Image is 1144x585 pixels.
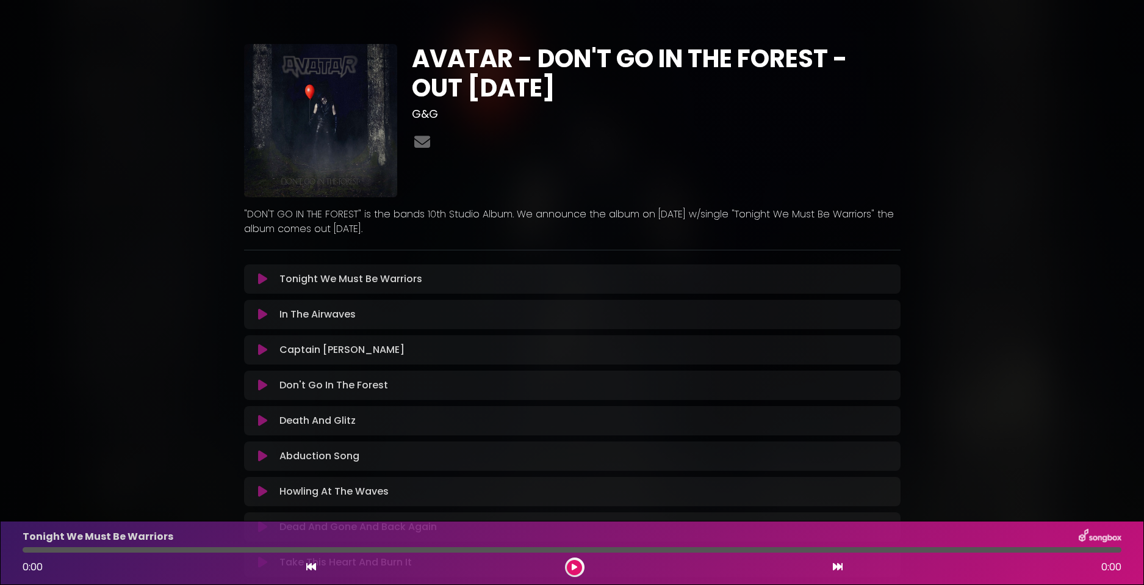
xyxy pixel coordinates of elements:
p: Death And Glitz [279,413,356,428]
img: songbox-logo-white.png [1079,529,1121,545]
p: Abduction Song [279,449,359,463]
span: 0:00 [23,560,43,574]
p: In The Airwaves [279,307,356,322]
img: F2dxkizfSxmxPj36bnub [244,44,397,197]
h3: G&G [412,107,901,121]
p: Howling At The Waves [279,484,389,499]
p: "DON'T GO IN THE FOREST" is the bands 10th Studio Album. We announce the album on [DATE] w/single... [244,207,901,236]
p: Don't Go In The Forest [279,378,388,393]
p: Tonight We Must Be Warriors [279,272,422,286]
p: Dead And Gone And Back Again [279,520,437,534]
h1: AVATAR - DON'T GO IN THE FOREST - OUT [DATE] [412,44,901,103]
p: Tonight We Must Be Warriors [23,529,173,544]
span: 0:00 [1101,560,1121,575]
p: Captain [PERSON_NAME] [279,343,405,357]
